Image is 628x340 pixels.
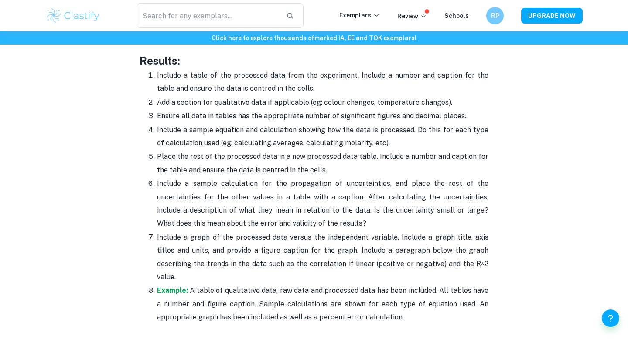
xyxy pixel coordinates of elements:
a: Schools [444,12,469,19]
h6: RP [490,11,500,21]
img: Clastify logo [45,7,101,24]
h6: Click here to explore thousands of marked IA, EE and TOK exemplars ! [2,33,626,43]
p: Review [397,11,427,21]
p: Include a sample equation and calculation showing how the data is processed. Do this for each typ... [157,124,488,150]
input: Search for any exemplars... [137,3,279,28]
p: Ensure all data in tables has the appropriate number of significant figures and decimal places. [157,110,488,123]
button: UPGRADE NOW [521,8,583,24]
h3: Results: [140,53,488,69]
p: A table of qualitative data, raw data and processed data has been included. All tables have a num... [157,284,488,324]
p: Place the rest of the processed data in a new processed data table. Include a number and caption ... [157,150,488,177]
button: RP [486,7,504,24]
button: Help and Feedback [602,309,619,327]
p: Exemplars [339,10,380,20]
p: Include a sample calculation for the propagation of uncertainties, and place the rest of the unce... [157,177,488,230]
p: Include a table of the processed data from the experiment. Include a number and caption for the t... [157,69,488,96]
p: Include a graph of the processed data versus the independent variable. Include a graph title, axi... [157,231,488,284]
a: Example: [157,286,188,295]
p: Add a section for qualitative data if applicable (eg: colour changes, temperature changes). [157,96,488,109]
